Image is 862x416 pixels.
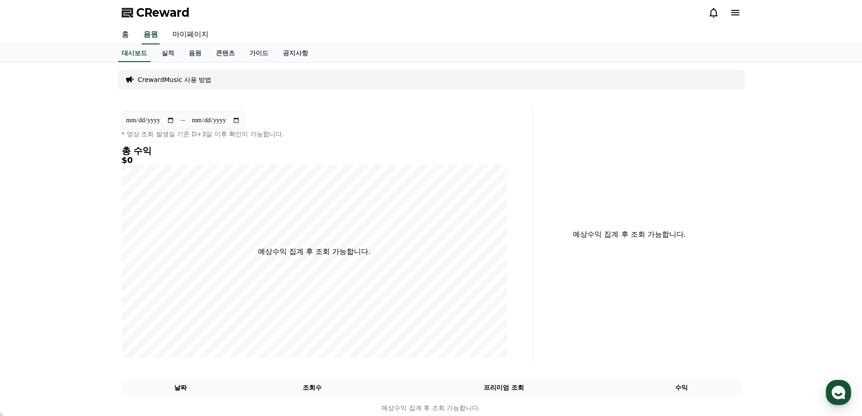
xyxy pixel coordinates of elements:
[180,115,186,126] p: ~
[258,246,371,257] p: 예상수익 집계 후 조회 가능합니다.
[276,45,315,62] a: 공지사항
[136,5,190,20] span: CReward
[118,45,151,62] a: 대시보드
[540,229,719,240] p: 예상수익 집계 후 조회 가능합니다.
[142,25,160,44] a: 음원
[181,45,209,62] a: 음원
[138,75,212,84] a: CrewardMusic 사용 방법
[122,156,507,165] h5: $0
[114,25,136,44] a: 홈
[623,379,741,396] th: 수익
[122,403,740,413] p: 예상수익 집계 후 조회 가능합니다.
[122,129,507,139] p: * 영상 조회 발생일 기준 D+3일 이후 확인이 가능합니다.
[385,379,623,396] th: 프리미엄 조회
[122,5,190,20] a: CReward
[122,146,507,156] h4: 총 수익
[239,379,385,396] th: 조회수
[165,25,216,44] a: 마이페이지
[209,45,242,62] a: 콘텐츠
[154,45,181,62] a: 실적
[122,379,240,396] th: 날짜
[242,45,276,62] a: 가이드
